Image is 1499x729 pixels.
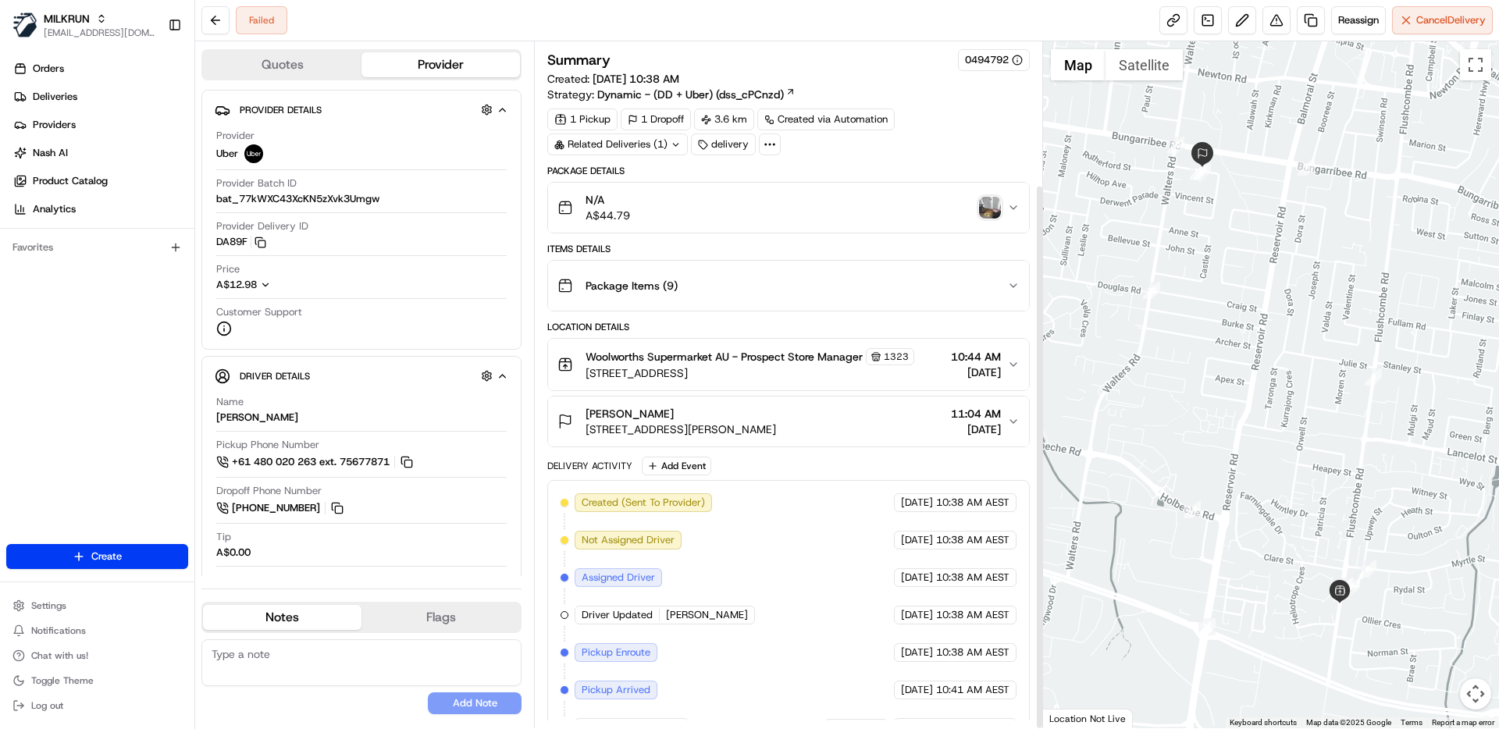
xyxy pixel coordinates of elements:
div: delivery [691,133,756,155]
div: 7 [1337,578,1354,595]
span: Create [91,549,122,564]
button: A$12.98 [216,278,354,292]
span: [PHONE_NUMBER] [232,501,320,515]
button: MILKRUN [44,11,90,27]
div: 3.6 km [694,108,754,130]
button: Toggle fullscreen view [1460,49,1491,80]
button: Notifications [6,620,188,642]
span: Uber [216,147,238,161]
div: Delivery Activity [547,460,632,472]
button: 0494792 [965,53,1023,67]
span: [DATE] [901,571,933,585]
button: Chat with us! [6,645,188,667]
span: Woolworths Supermarket AU - Prospect Store Manager [586,349,863,364]
a: Providers [6,112,194,137]
span: Settings [31,599,66,612]
button: Reassign [1331,6,1386,34]
a: Product Catalog [6,169,194,194]
span: Assigned Driver [582,571,655,585]
button: Driver Details [215,363,508,389]
span: 10:38 AM AEST [936,608,1009,622]
span: Provider Delivery ID [216,219,308,233]
span: A$44.79 [586,208,630,223]
button: DA89F [216,235,266,249]
div: 12 [1190,162,1207,180]
img: Google [1047,708,1098,728]
span: Cancel Delivery [1416,13,1486,27]
span: Pickup Arrived [582,683,650,697]
div: 3 [1343,578,1360,596]
button: MILKRUNMILKRUN[EMAIL_ADDRESS][DOMAIN_NAME] [6,6,162,44]
div: Package Details [547,165,1029,177]
div: 15 [1198,618,1216,635]
span: Map data ©2025 Google [1306,718,1391,727]
button: Log out [6,695,188,717]
button: Package Items (9) [548,261,1028,311]
a: Dynamic - (DD + Uber) (dss_cPCnzd) [597,87,796,102]
div: 1 Dropoff [621,108,691,130]
span: Customer Support [216,305,302,319]
span: Pickup Enroute [582,645,650,660]
span: Log out [31,699,63,712]
a: Orders [6,56,194,81]
span: Driver Updated [582,608,653,622]
span: N/A [586,192,630,208]
button: Show street map [1051,49,1106,80]
span: Created (Sent To Provider) [582,496,705,510]
img: photo_proof_of_delivery image [979,197,1001,219]
div: A$0.00 [216,546,251,560]
span: [DATE] [901,533,933,547]
span: Dropoff Phone Number [216,484,322,498]
div: Location Not Live [1043,709,1133,728]
div: [PERSON_NAME] [216,411,298,425]
span: 10:38 AM AEST [936,571,1009,585]
button: Flags [361,605,520,630]
div: 11 [1194,163,1211,180]
span: Toggle Theme [31,674,94,687]
button: Map camera controls [1460,678,1491,709]
button: Create [6,544,188,569]
h3: Summary [547,53,611,67]
a: Created via Automation [757,108,895,130]
span: [DATE] [901,608,933,622]
span: A$12.98 [216,278,257,291]
span: Provider [216,129,255,143]
button: N/AA$44.79photo_proof_of_delivery image [548,183,1028,233]
div: 8 [1365,368,1382,386]
span: [DATE] [901,496,933,510]
span: 10:38 AM AEST [936,533,1009,547]
span: Orders [33,62,64,76]
div: 13 [1143,282,1160,299]
span: 10:38 AM AEST [936,645,1009,660]
div: 14 [1184,501,1201,518]
button: Add Event [642,457,711,475]
span: [DATE] 10:38 AM [593,72,679,86]
span: [PERSON_NAME] [586,406,674,421]
span: Not Assigned Driver [582,533,675,547]
span: Type [216,573,239,587]
button: Provider [361,52,520,77]
span: [DATE] [901,683,933,697]
a: Analytics [6,197,194,222]
div: Items Details [547,243,1029,255]
button: Woolworths Supermarket AU - Prospect Store Manager1323[STREET_ADDRESS]10:44 AM[DATE] [548,339,1028,390]
img: uber-new-logo.jpeg [244,144,263,163]
span: [DATE] [901,645,933,660]
span: Reassign [1338,13,1379,27]
span: [PERSON_NAME] [666,608,748,622]
span: Price [216,262,240,276]
div: 2 [1359,560,1376,578]
span: Name [216,395,244,409]
span: Analytics [33,202,76,216]
span: bat_77kWXC43XcKN5zXvk3Umgw [216,192,379,206]
span: 11:04 AM [951,406,1001,421]
span: Nash AI [33,146,68,160]
button: [EMAIL_ADDRESS][DOMAIN_NAME] [44,27,155,39]
button: Provider Details [215,97,508,123]
button: Keyboard shortcuts [1230,717,1297,728]
span: Providers [33,118,76,132]
span: Driver Details [240,370,310,382]
a: Deliveries [6,84,194,109]
span: 10:41 AM AEST [936,683,1009,697]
